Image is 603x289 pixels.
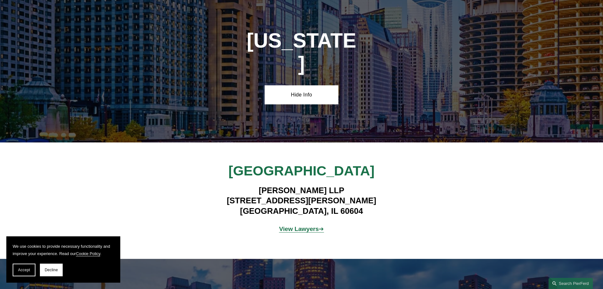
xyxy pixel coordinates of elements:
a: Hide Info [265,85,338,104]
p: We use cookies to provide necessary functionality and improve your experience. Read our . [13,243,114,257]
span: ➔ [279,226,324,232]
a: View Lawyers➔ [279,226,324,232]
strong: View Lawyers [279,226,319,232]
h1: [US_STATE] [246,29,357,76]
button: Accept [13,264,35,276]
span: [GEOGRAPHIC_DATA] [229,163,374,178]
span: Decline [45,268,58,272]
span: Accept [18,268,30,272]
h4: [PERSON_NAME] LLP [STREET_ADDRESS][PERSON_NAME] [GEOGRAPHIC_DATA], IL 60604 [209,185,394,216]
a: Search this site [549,278,593,289]
section: Cookie banner [6,236,120,283]
a: Cookie Policy [76,251,100,256]
button: Decline [40,264,63,276]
